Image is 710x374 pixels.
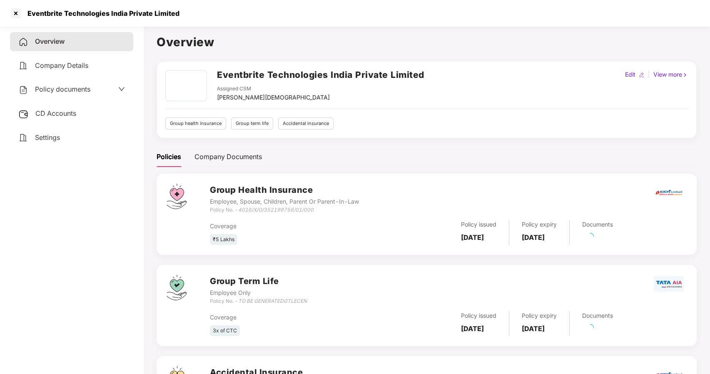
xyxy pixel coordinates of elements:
[646,70,652,79] div: |
[582,311,613,320] div: Documents
[18,61,28,71] img: svg+xml;base64,PHN2ZyB4bWxucz0iaHR0cDovL3d3dy53My5vcmcvMjAwMC9zdmciIHdpZHRoPSIyNCIgaGVpZ2h0PSIyNC...
[652,70,690,79] div: View more
[194,152,262,162] div: Company Documents
[522,311,557,320] div: Policy expiry
[167,275,187,300] img: svg+xml;base64,PHN2ZyB4bWxucz0iaHR0cDovL3d3dy53My5vcmcvMjAwMC9zdmciIHdpZHRoPSI0Ny43MTQiIGhlaWdodD...
[639,72,645,78] img: editIcon
[18,109,29,119] img: svg+xml;base64,PHN2ZyB3aWR0aD0iMjUiIGhlaWdodD0iMjQiIHZpZXdCb3g9IjAgMCAyNSAyNCIgZmlsbD0ibm9uZSIgeG...
[654,276,684,292] img: tata.png
[231,117,273,130] div: Group term life
[35,61,88,70] span: Company Details
[210,313,369,322] div: Coverage
[210,275,307,288] h3: Group Term Life
[278,117,334,130] div: Accidental insurance
[461,220,496,229] div: Policy issued
[217,85,330,93] div: Assigned CSM
[238,298,307,304] i: TO BE GENERATEDGTLECEN
[585,323,595,332] span: loading
[210,222,369,231] div: Coverage
[35,85,90,93] span: Policy documents
[210,297,307,305] div: Policy No. -
[210,184,359,197] h3: Group Health Insurance
[210,206,359,214] div: Policy No. -
[35,133,60,142] span: Settings
[623,70,637,79] div: Edit
[238,207,314,213] i: 4016/X/O/352199756/01/000
[167,184,187,209] img: svg+xml;base64,PHN2ZyB4bWxucz0iaHR0cDovL3d3dy53My5vcmcvMjAwMC9zdmciIHdpZHRoPSI0Ny43MTQiIGhlaWdodD...
[522,233,545,242] b: [DATE]
[682,72,688,78] img: rightIcon
[157,152,181,162] div: Policies
[522,220,557,229] div: Policy expiry
[18,85,28,95] img: svg+xml;base64,PHN2ZyB4bWxucz0iaHR0cDovL3d3dy53My5vcmcvMjAwMC9zdmciIHdpZHRoPSIyNCIgaGVpZ2h0PSIyNC...
[157,33,697,51] h1: Overview
[217,93,330,102] div: [PERSON_NAME][DEMOGRAPHIC_DATA]
[654,187,684,198] img: icici.png
[18,37,28,47] img: svg+xml;base64,PHN2ZyB4bWxucz0iaHR0cDovL3d3dy53My5vcmcvMjAwMC9zdmciIHdpZHRoPSIyNCIgaGVpZ2h0PSIyNC...
[210,234,237,245] div: ₹5 Lakhs
[18,133,28,143] img: svg+xml;base64,PHN2ZyB4bWxucz0iaHR0cDovL3d3dy53My5vcmcvMjAwMC9zdmciIHdpZHRoPSIyNCIgaGVpZ2h0PSIyNC...
[118,86,125,92] span: down
[217,68,424,82] h2: Eventbrite Technologies India Private Limited
[461,324,484,333] b: [DATE]
[585,232,595,241] span: loading
[165,117,226,130] div: Group health insurance
[522,324,545,333] b: [DATE]
[35,37,65,45] span: Overview
[22,9,179,17] div: Eventbrite Technologies India Private Limited
[461,311,496,320] div: Policy issued
[582,220,613,229] div: Documents
[210,288,307,297] div: Employee Only
[461,233,484,242] b: [DATE]
[35,109,76,117] span: CD Accounts
[210,197,359,206] div: Employee, Spouse, Children, Parent Or Parent-In-Law
[210,325,240,337] div: 3x of CTC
